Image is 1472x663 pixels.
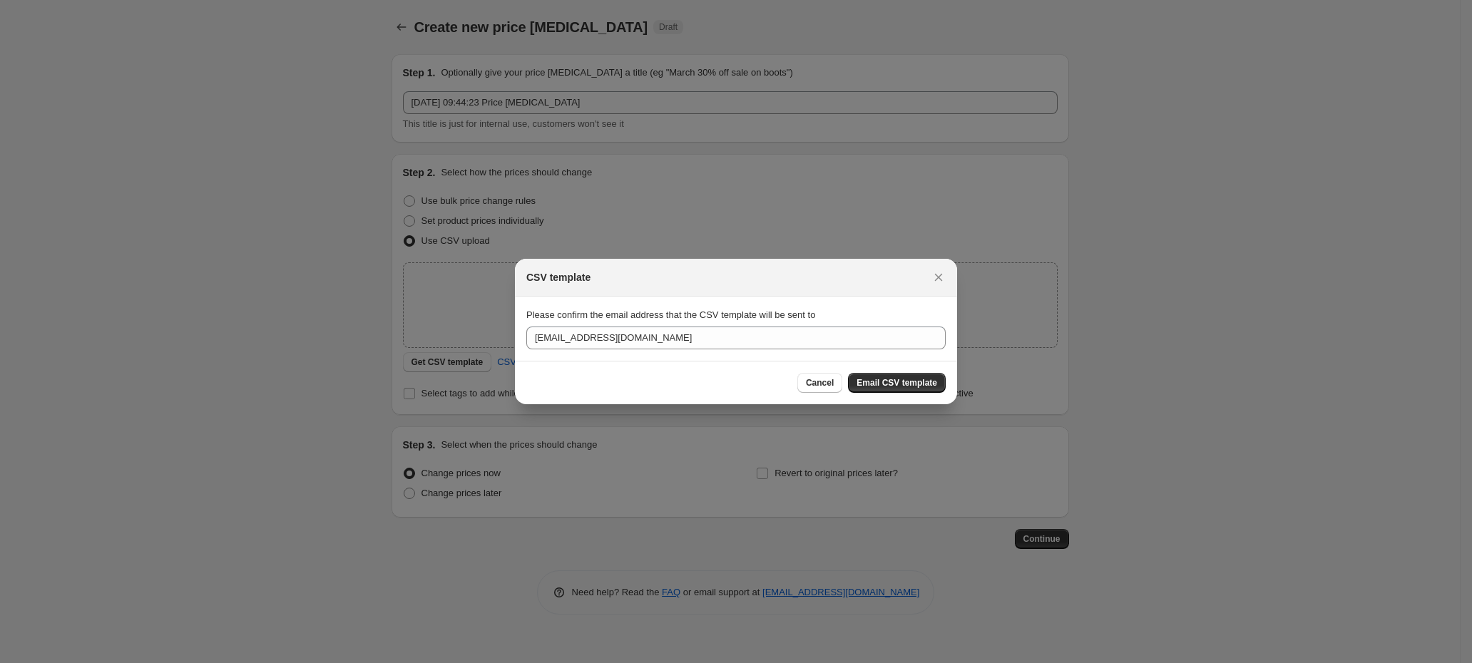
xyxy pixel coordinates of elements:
span: Email CSV template [857,377,937,389]
button: Email CSV template [848,373,946,393]
button: Cancel [797,373,842,393]
h2: CSV template [526,270,591,284]
span: Please confirm the email address that the CSV template will be sent to [526,309,815,320]
span: Cancel [806,377,834,389]
button: Close [929,267,949,287]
